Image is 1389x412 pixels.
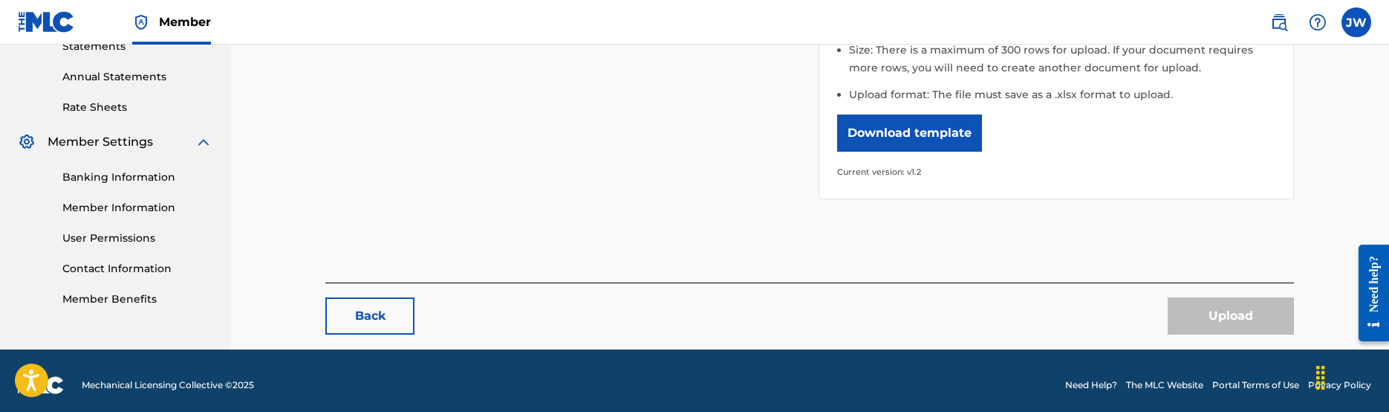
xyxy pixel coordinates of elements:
[1303,7,1333,37] div: Help
[1126,379,1203,392] a: The MLC Website
[132,13,150,31] img: Top Rightsholder
[1270,13,1288,31] img: search
[62,292,212,307] a: Member Benefits
[62,200,212,216] a: Member Information
[1309,355,1333,400] div: Drag
[849,41,1275,86] li: Size: There is a maximum of 300 rows for upload. If your document requires more rows, you will ne...
[82,379,254,392] span: Mechanical Licensing Collective © 2025
[18,133,36,151] img: Member Settings
[849,86,1275,103] li: Upload format: The file must save as a .xlsx format to upload.
[1309,13,1327,31] img: help
[1308,379,1371,392] a: Privacy Policy
[62,69,212,85] a: Annual Statements
[62,170,212,185] a: Banking Information
[18,11,75,33] img: MLC Logo
[837,115,982,152] button: Download template
[1065,379,1117,392] a: Need Help?
[1347,234,1389,353] iframe: Resource Center
[48,133,153,151] span: Member Settings
[1264,7,1294,37] a: Public Search
[325,297,414,335] a: Back
[62,100,212,115] a: Rate Sheets
[1341,7,1371,37] div: User Menu
[159,13,211,30] span: Member
[1315,341,1389,412] iframe: Chat Widget
[62,39,212,54] a: Statements
[62,231,212,246] a: User Permissions
[195,133,212,151] img: expand
[62,261,212,277] a: Contact Information
[837,163,1275,181] p: Current version: v1.2
[1212,379,1299,392] a: Portal Terms of Use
